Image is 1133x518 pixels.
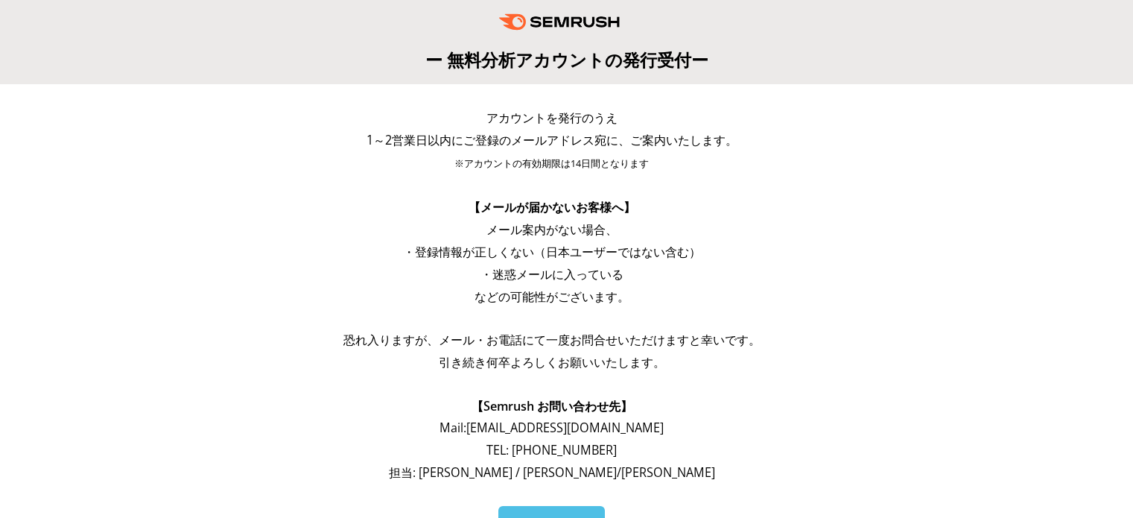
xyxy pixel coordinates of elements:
span: 【Semrush お問い合わせ先】 [472,398,632,414]
span: 1～2営業日以内にご登録のメールアドレス宛に、ご案内いたします。 [366,132,737,148]
span: ー 無料分析アカウントの発行受付ー [425,48,708,72]
span: Mail: [EMAIL_ADDRESS][DOMAIN_NAME] [439,420,664,436]
span: ・迷惑メールに入っている [480,266,623,282]
span: 引き続き何卒よろしくお願いいたします。 [439,354,665,370]
span: 【メールが届かないお客様へ】 [469,199,635,215]
span: メール案内がない場合、 [486,221,618,238]
span: アカウントを発行のうえ [486,110,618,126]
span: ※アカウントの有効期限は14日間となります [454,157,649,170]
span: 担当: [PERSON_NAME] / [PERSON_NAME]/[PERSON_NAME] [389,464,715,481]
span: ・登録情報が正しくない（日本ユーザーではない含む） [403,244,701,260]
span: などの可能性がございます。 [475,288,629,305]
span: 恐れ入りますが、メール・お電話にて一度お問合せいただけますと幸いです。 [343,332,761,348]
span: TEL: [PHONE_NUMBER] [486,442,617,458]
